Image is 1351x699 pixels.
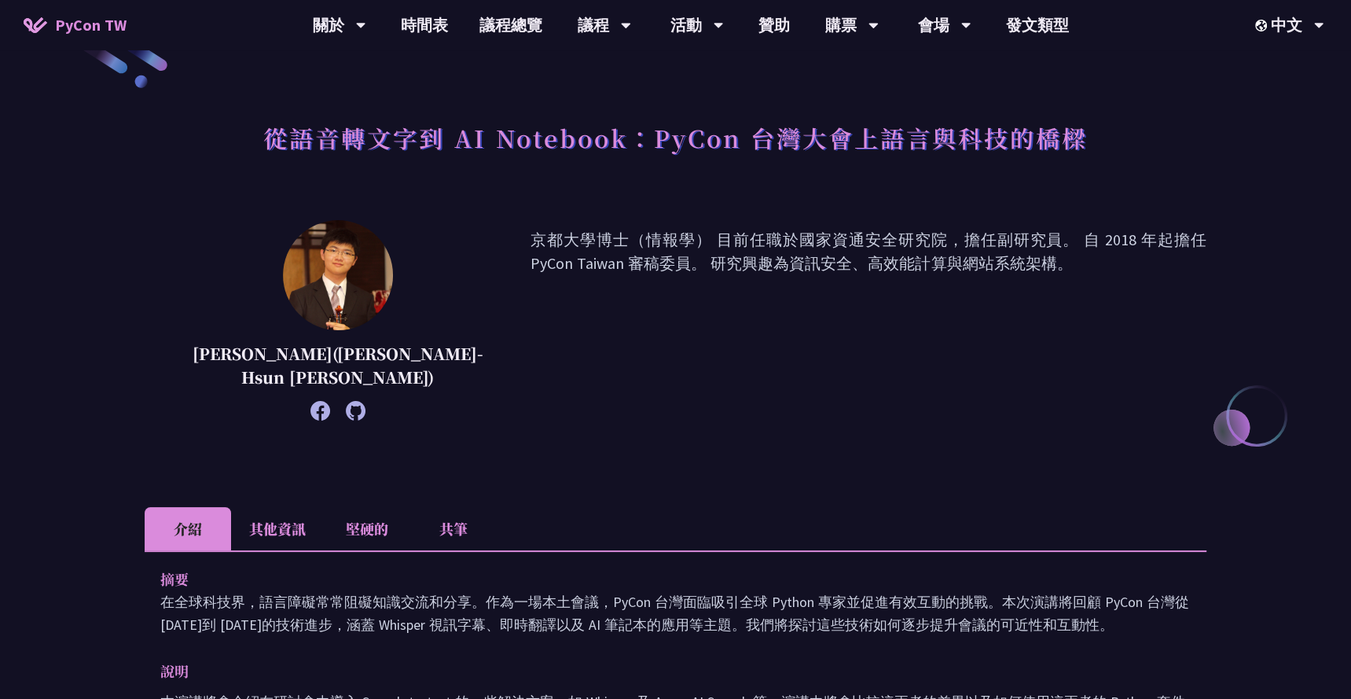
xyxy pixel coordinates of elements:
p: 說明 [160,660,1159,682]
p: [PERSON_NAME]([PERSON_NAME]-Hsun [PERSON_NAME]) [184,342,491,389]
li: 共筆 [410,507,497,550]
font: 時間表 [401,15,448,35]
p: 京都大學博士（情報學） 目前任職於國家資通安全研究院，擔任副研究員。 自 2018 年起擔任 PyCon Taiwan 審稿委員。 研究興趣為資訊安全、高效能計算與網站系統架構。 [530,228,1206,413]
font: 在全球科技界，語言障礙常常阻礙知識交流和分享。作為一場本土會議，PyCon 台灣面臨吸引全球 Python 專家並促進有效互動的挑戰。本次演講將回顧 PyCon 台灣從 [DATE]到 [DAT... [160,593,1189,634]
font: 從語音轉文字到 AI Notebook：PyCon 台灣大會上語言與科技的橋樑 [263,120,1088,155]
font: 中文 [1271,15,1302,35]
li: 介紹 [145,507,231,550]
a: PyCon TW [8,6,142,45]
font: 堅硬的 [346,518,388,539]
li: 其他資訊 [231,507,324,550]
font: 摘要 [160,568,189,589]
img: PyCon TW 2025 首頁圖標 [24,17,47,33]
font: 發文類型 [1006,15,1069,35]
img: 李昱勳 (Yu-Hsun Lee) [283,220,393,330]
img: 區域設定圖標 [1255,20,1271,31]
font: PyCon TW [55,15,127,35]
